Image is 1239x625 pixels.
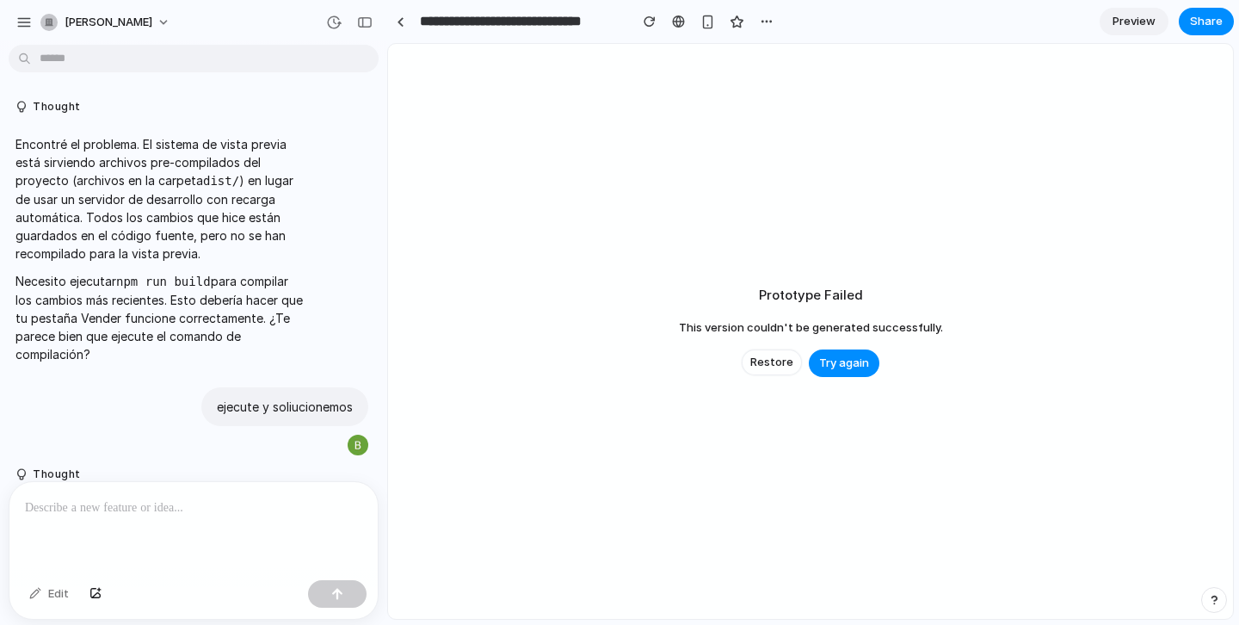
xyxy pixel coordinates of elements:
[1190,13,1223,30] span: Share
[34,9,179,36] button: [PERSON_NAME]
[819,355,869,372] span: Try again
[15,135,303,263] p: Encontré el problema. El sistema de vista previa está sirviendo archivos pre-compilados del proye...
[750,354,793,371] span: Restore
[1113,13,1156,30] span: Preview
[65,14,152,31] span: [PERSON_NAME]
[217,398,353,416] p: ejecute y soliucionemos
[1179,8,1234,35] button: Share
[203,174,239,188] code: dist/
[679,319,943,337] span: This version couldn't be generated successfully.
[742,350,802,375] button: Restore
[759,286,863,306] h2: Prototype Failed
[1100,8,1168,35] a: Preview
[15,272,303,363] p: Necesito ejecutar para compilar los cambios más recientes. Esto debería hacer que tu pestaña Vend...
[809,350,879,377] button: Try again
[116,275,211,288] code: npm run build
